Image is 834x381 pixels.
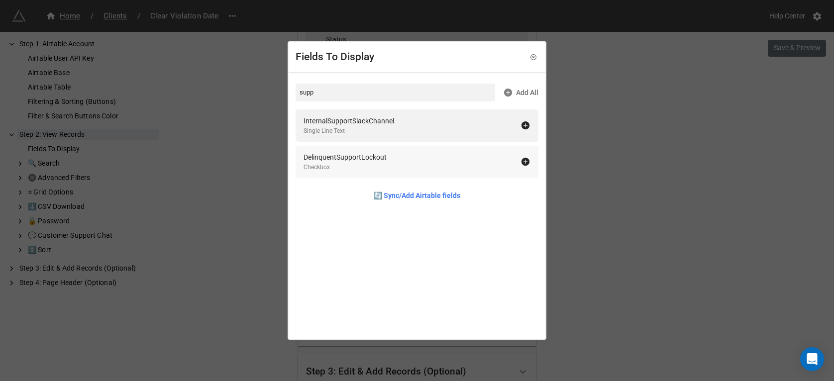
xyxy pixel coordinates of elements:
[374,190,460,201] a: 🔄 Sync/Add Airtable fields
[296,49,374,65] div: Fields To Display
[304,152,387,163] div: DelinquentSupportLockout
[304,115,394,126] div: InternalSupportSlackChannel
[800,347,824,371] div: Open Intercom Messenger
[296,84,495,101] input: Search...
[304,126,394,136] div: Single Line Text
[304,163,387,172] div: Checkbox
